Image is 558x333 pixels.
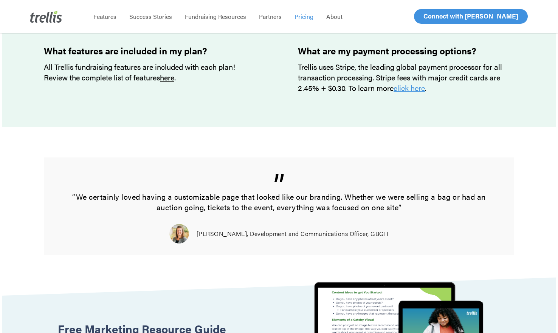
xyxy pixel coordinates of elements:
[185,12,246,21] span: Fundraising Resources
[67,169,491,224] p: “We certainly loved having a customizable page that looked like our branding. Whether we were sel...
[30,11,62,23] img: Trellis
[93,12,116,21] span: Features
[129,12,172,21] span: Success Stories
[92,32,115,37] span: Last name
[123,13,178,20] a: Success Stories
[298,62,514,93] p: Trellis uses Stripe, the leading global payment processor for all transaction processing. Stripe ...
[298,44,476,57] strong: What are my payment processing options?
[44,44,207,57] strong: What features are included in my plan?
[259,12,282,21] span: Partners
[326,12,343,21] span: About
[394,82,425,93] a: click here
[197,230,389,238] span: [PERSON_NAME], Development and Communications Officer, GBGH
[92,40,181,55] input: Your Last Name
[44,284,139,303] input: Send Me a Copy!
[414,9,528,24] a: Connect with [PERSON_NAME]
[253,13,288,20] a: Partners
[160,72,174,83] a: here
[44,62,260,83] p: All Trellis fundraising features are included with each plan! Review the complete list of features .
[67,169,491,199] span: ”
[87,13,123,20] a: Features
[178,13,253,20] a: Fundraising Resources
[423,11,518,20] span: Connect with [PERSON_NAME]
[320,13,349,20] a: About
[294,12,313,21] span: Pricing
[288,13,320,20] a: Pricing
